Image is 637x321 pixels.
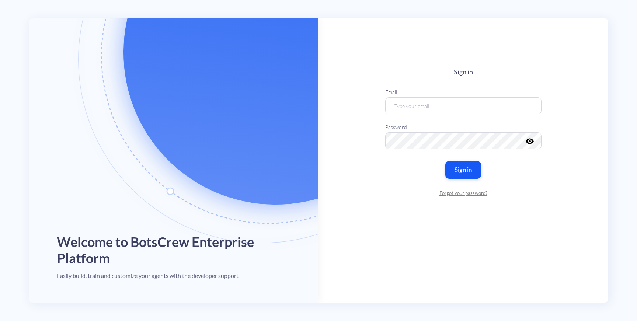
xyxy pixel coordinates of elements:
label: Password [385,123,542,131]
input: Type your email [385,97,542,114]
button: visibility [525,137,533,141]
a: Forgot your password? [385,190,542,197]
button: Sign in [446,161,481,179]
label: Email [385,88,542,96]
h1: Welcome to BotsCrew Enterprise Platform [57,234,290,266]
h4: Sign in [385,68,542,76]
h4: Easily build, train and customize your agents with the developer support [57,272,239,279]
